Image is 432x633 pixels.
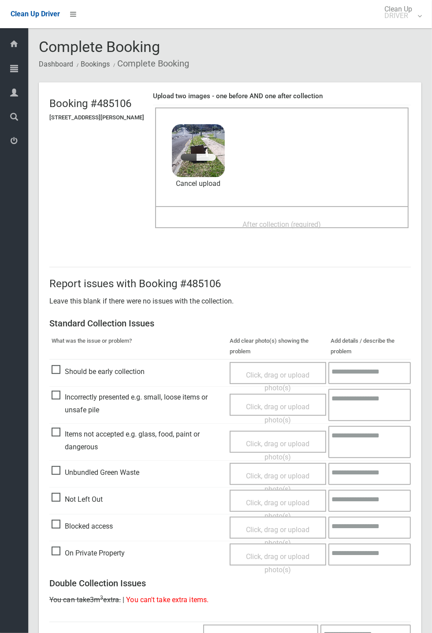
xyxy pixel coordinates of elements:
a: Clean Up Driver [11,7,60,21]
span: Items not accepted e.g. glass, food, paint or dangerous [52,428,225,454]
a: Dashboard [39,60,73,68]
li: Complete Booking [111,56,189,72]
span: Complete Booking [39,38,160,56]
span: Click, drag or upload photo(s) [246,552,309,574]
span: Click, drag or upload photo(s) [246,499,309,520]
sup: 3 [100,595,103,601]
small: DRIVER [384,12,412,19]
span: On Private Property [52,547,125,560]
span: Not Left Out [52,493,103,506]
span: Should be early collection [52,365,145,378]
h2: Booking #485106 [49,98,144,109]
span: Clean Up [380,6,421,19]
span: Clean Up Driver [11,10,60,18]
span: After collection (required) [243,220,321,229]
h3: Standard Collection Issues [49,318,411,328]
th: Add details / describe the problem [328,333,411,359]
span: Click, drag or upload photo(s) [246,472,309,493]
span: Click, drag or upload photo(s) [246,526,309,547]
span: Click, drag or upload photo(s) [246,440,309,461]
span: Click, drag or upload photo(s) [246,371,309,392]
h4: Upload two images - one before AND one after collection [153,93,411,100]
a: Cancel upload [172,177,225,190]
h5: [STREET_ADDRESS][PERSON_NAME] [49,115,144,121]
span: 3m [90,596,103,604]
a: Bookings [81,60,110,68]
h3: Double Collection Issues [49,578,411,588]
span: Incorrectly presented e.g. small, loose items or unsafe pile [52,391,225,417]
span: Blocked access [52,520,113,533]
span: Click, drag or upload photo(s) [246,403,309,424]
h2: Report issues with Booking #485106 [49,278,411,289]
span: You can take extra. [49,596,121,604]
span: Unbundled Green Waste [52,466,139,479]
span: You can't take extra items. [126,596,209,604]
th: Add clear photo(s) showing the problem [227,333,328,359]
th: What was the issue or problem? [49,333,227,359]
p: Leave this blank if there were no issues with the collection. [49,295,411,308]
span: | [123,596,124,604]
